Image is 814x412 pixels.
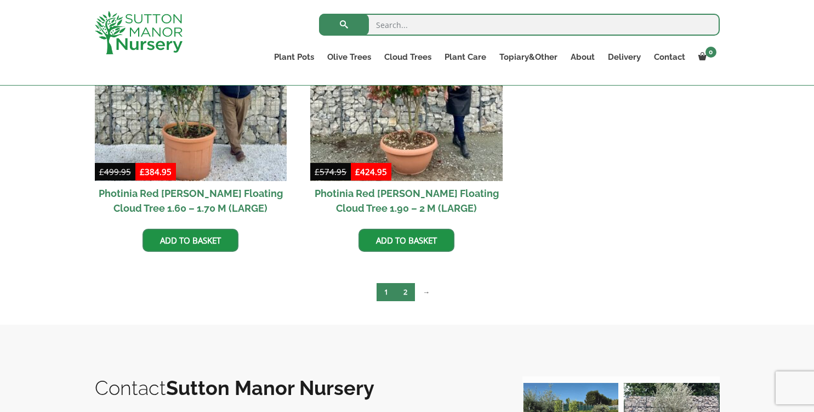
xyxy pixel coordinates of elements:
[647,49,692,65] a: Contact
[358,229,454,252] a: Add to basket: “Photinia Red Robin Floating Cloud Tree 1.90 - 2 M (LARGE)”
[143,229,238,252] a: Add to basket: “Photinia Red Robin Floating Cloud Tree 1.60 - 1.70 M (LARGE)”
[99,166,131,177] bdi: 499.95
[692,49,720,65] a: 0
[415,283,437,301] a: →
[321,49,378,65] a: Olive Trees
[319,14,720,36] input: Search...
[140,166,172,177] bdi: 384.95
[705,47,716,58] span: 0
[95,181,287,221] h2: Photinia Red [PERSON_NAME] Floating Cloud Tree 1.60 – 1.70 M (LARGE)
[355,166,387,177] bdi: 424.95
[315,166,346,177] bdi: 574.95
[95,376,500,399] h2: Contact
[378,49,438,65] a: Cloud Trees
[355,166,360,177] span: £
[99,166,104,177] span: £
[601,49,647,65] a: Delivery
[315,166,320,177] span: £
[310,181,503,221] h2: Photinia Red [PERSON_NAME] Floating Cloud Tree 1.90 – 2 M (LARGE)
[95,283,720,306] nav: Product Pagination
[377,283,396,301] span: Page 1
[396,283,415,301] a: Page 2
[564,49,601,65] a: About
[95,11,183,54] img: logo
[267,49,321,65] a: Plant Pots
[493,49,564,65] a: Topiary&Other
[140,166,145,177] span: £
[166,376,374,399] b: Sutton Manor Nursery
[438,49,493,65] a: Plant Care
